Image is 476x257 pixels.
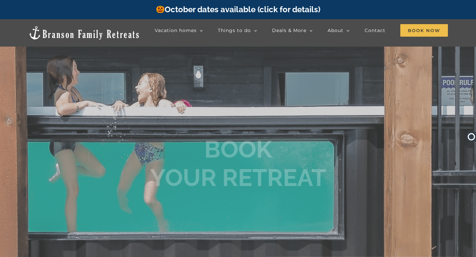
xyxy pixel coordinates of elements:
[467,132,476,141] img: Ooma Logo
[155,24,203,37] a: Vacation homes
[400,24,448,37] a: Book Now
[272,28,306,33] span: Deals & More
[155,24,448,37] nav: Main Menu
[272,24,313,37] a: Deals & More
[365,24,385,37] a: Contact
[218,28,251,33] span: Things to do
[328,28,343,33] span: About
[218,24,257,37] a: Things to do
[150,135,326,192] b: BOOK YOUR RETREAT
[156,5,164,13] img: 🎃
[28,25,140,40] img: Branson Family Retreats Logo
[156,5,320,14] a: October dates available (click for details)
[328,24,350,37] a: About
[155,28,197,33] span: Vacation homes
[365,28,385,33] span: Contact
